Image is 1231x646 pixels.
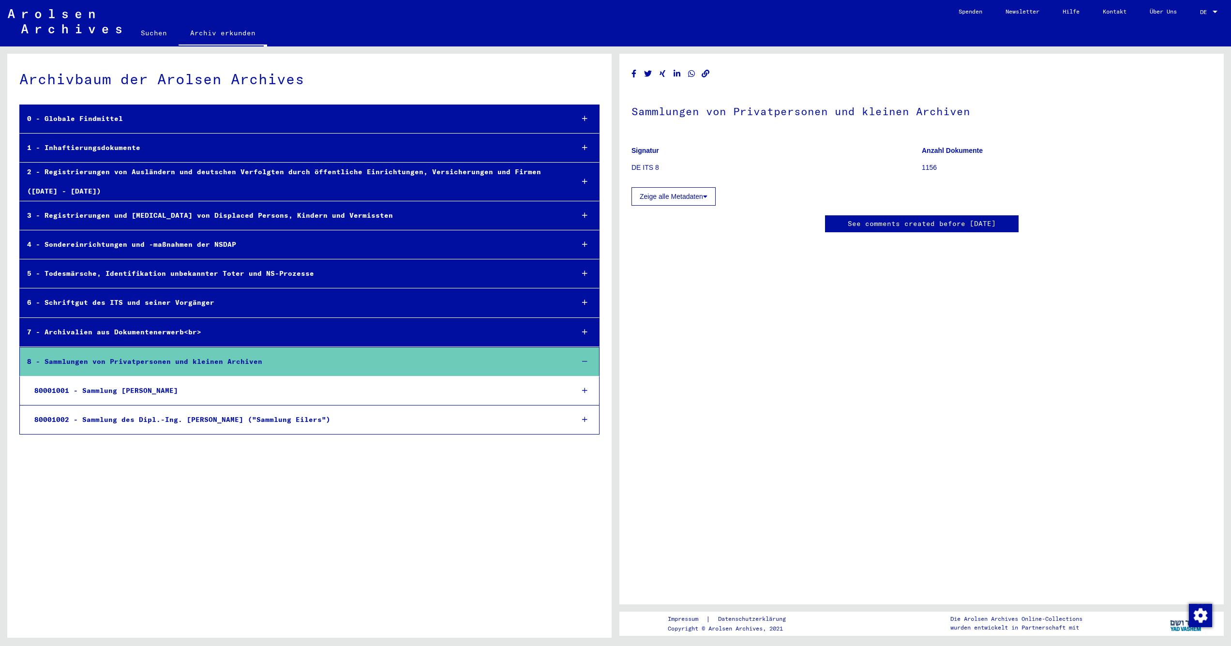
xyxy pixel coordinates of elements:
[1188,603,1212,627] div: Zustimmung ändern
[922,163,1212,173] p: 1156
[631,89,1212,132] h1: Sammlungen von Privatpersonen und kleinen Archiven
[687,68,697,80] button: Share on WhatsApp
[20,323,566,342] div: 7 - Archivalien aus Dokumentenerwerb<br>
[672,68,682,80] button: Share on LinkedIn
[1189,604,1212,627] img: Zustimmung ändern
[710,614,797,624] a: Datenschutzerklärung
[8,9,121,33] img: Arolsen_neg.svg
[20,206,566,225] div: 3 - Registrierungen und [MEDICAL_DATA] von Displaced Persons, Kindern und Vermissten
[20,352,566,371] div: 8 - Sammlungen von Privatpersonen und kleinen Archiven
[643,68,653,80] button: Share on Twitter
[922,147,983,154] b: Anzahl Dokumente
[950,623,1082,632] p: wurden entwickelt in Partnerschaft mit
[179,21,267,46] a: Archiv erkunden
[1168,611,1204,635] img: yv_logo.png
[19,68,600,90] div: Archivbaum der Arolsen Archives
[20,293,566,312] div: 6 - Schriftgut des ITS und seiner Vorgänger
[631,187,716,206] button: Zeige alle Metadaten
[668,614,797,624] div: |
[20,235,566,254] div: 4 - Sondereinrichtungen und -maßnahmen der NSDAP
[631,163,921,173] p: DE ITS 8
[20,163,566,200] div: 2 - Registrierungen von Ausländern und deutschen Verfolgten durch öffentliche Einrichtungen, Vers...
[658,68,668,80] button: Share on Xing
[668,614,706,624] a: Impressum
[629,68,639,80] button: Share on Facebook
[20,138,566,157] div: 1 - Inhaftierungsdokumente
[129,21,179,45] a: Suchen
[701,68,711,80] button: Copy link
[1200,9,1211,15] span: DE
[20,264,566,283] div: 5 - Todesmärsche, Identifikation unbekannter Toter und NS-Prozesse
[20,109,566,128] div: 0 - Globale Findmittel
[950,615,1082,623] p: Die Arolsen Archives Online-Collections
[27,381,566,400] div: 80001001 - Sammlung [PERSON_NAME]
[668,624,797,633] p: Copyright © Arolsen Archives, 2021
[27,410,566,429] div: 80001002 - Sammlung des Dipl.-Ing. [PERSON_NAME] ("Sammlung Eilers")
[848,219,996,229] a: See comments created before [DATE]
[631,147,659,154] b: Signatur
